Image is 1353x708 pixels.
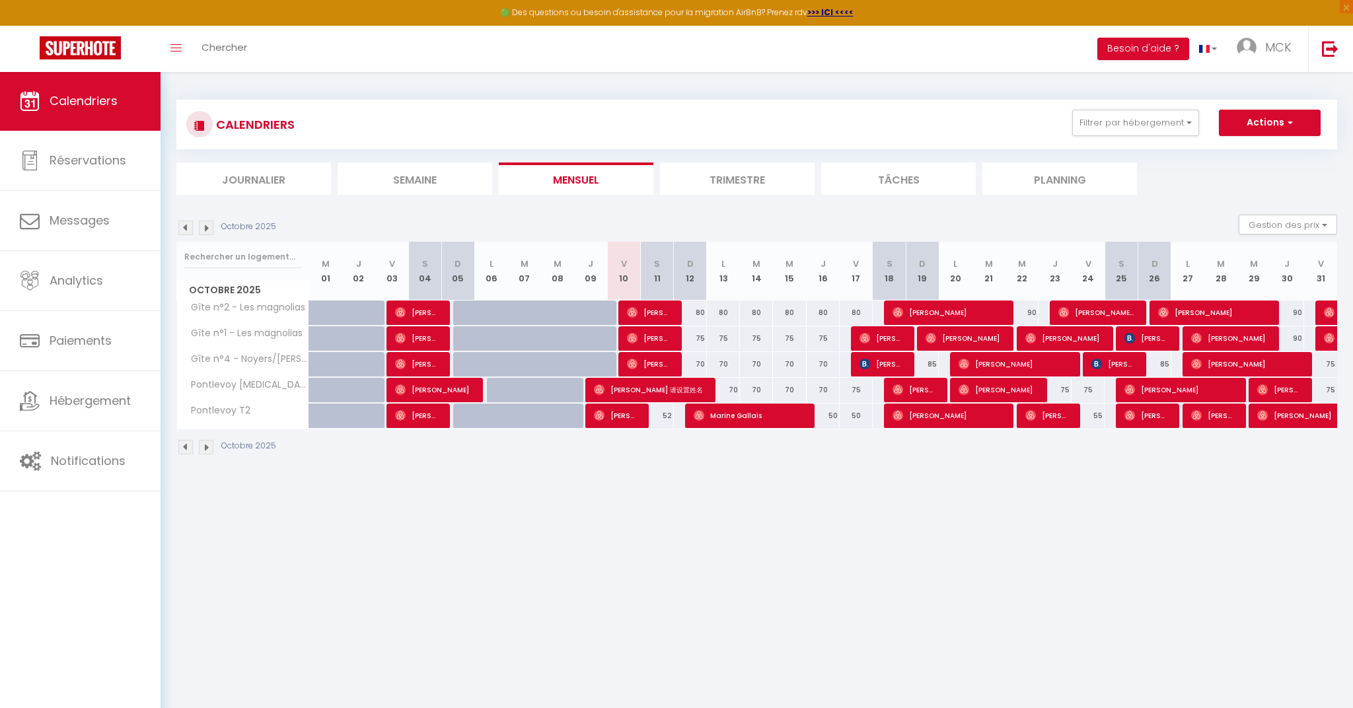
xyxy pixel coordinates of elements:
[674,242,707,301] th: 12
[309,242,342,301] th: 01
[389,258,395,270] abbr: V
[959,377,1036,402] span: [PERSON_NAME]
[395,300,439,325] span: [PERSON_NAME]
[179,326,306,341] span: Gîte n°1 - Les magnolias
[1058,300,1136,325] span: [PERSON_NAME] Drawil
[1227,26,1308,72] a: ... MCK
[541,242,574,301] th: 08
[982,162,1137,195] li: Planning
[1052,258,1058,270] abbr: J
[1072,404,1105,428] div: 55
[395,326,439,351] span: [PERSON_NAME]
[707,242,740,301] th: 13
[840,301,873,325] div: 80
[627,300,671,325] span: [PERSON_NAME]
[1072,242,1105,301] th: 24
[1191,403,1235,428] span: [PERSON_NAME]
[554,258,562,270] abbr: M
[707,326,740,351] div: 75
[807,301,840,325] div: 80
[687,258,694,270] abbr: D
[887,258,893,270] abbr: S
[621,258,627,270] abbr: V
[1318,258,1324,270] abbr: V
[179,404,254,418] span: Pontlevoy T2
[594,377,704,402] span: [PERSON_NAME] 请设置姓名
[50,272,103,289] span: Analytics
[972,242,1006,301] th: 21
[953,258,957,270] abbr: L
[607,242,640,301] th: 10
[1152,258,1158,270] abbr: D
[1138,242,1171,301] th: 26
[1204,242,1237,301] th: 28
[740,326,773,351] div: 75
[1284,258,1290,270] abbr: J
[1270,326,1303,351] div: 90
[1138,352,1171,376] div: 85
[821,258,826,270] abbr: J
[490,258,494,270] abbr: L
[1158,300,1268,325] span: [PERSON_NAME]
[1270,242,1303,301] th: 30
[1072,378,1105,402] div: 75
[375,242,408,301] th: 03
[1006,242,1039,301] th: 22
[441,242,474,301] th: 05
[1304,378,1337,402] div: 75
[853,258,859,270] abbr: V
[1072,110,1199,136] button: Filtrer par hébergement
[1124,403,1169,428] span: [PERSON_NAME]
[1191,326,1268,351] span: [PERSON_NAME]
[807,378,840,402] div: 70
[773,301,806,325] div: 80
[1257,377,1301,402] span: [PERSON_NAME]
[959,351,1069,376] span: [PERSON_NAME]
[221,221,276,233] p: Octobre 2025
[627,326,671,351] span: [PERSON_NAME] [PERSON_NAME]
[1304,242,1337,301] th: 31
[338,162,492,195] li: Semaine
[1304,352,1337,376] div: 75
[660,162,815,195] li: Trimestre
[840,404,873,428] div: 50
[499,162,653,195] li: Mensuel
[179,378,311,392] span: Pontlevoy [MEDICAL_DATA]
[508,242,541,301] th: 07
[740,352,773,376] div: 70
[1025,403,1070,428] span: [PERSON_NAME]
[50,152,126,168] span: Réservations
[1217,258,1225,270] abbr: M
[939,242,972,301] th: 20
[627,351,671,376] span: [PERSON_NAME]
[1219,110,1321,136] button: Actions
[1039,378,1072,402] div: 75
[807,242,840,301] th: 16
[1091,351,1136,376] span: [PERSON_NAME]
[422,258,428,270] abbr: S
[893,377,937,402] span: [PERSON_NAME]
[594,403,638,428] span: [PERSON_NAME]
[1006,301,1039,325] div: 90
[786,258,793,270] abbr: M
[752,258,760,270] abbr: M
[322,258,330,270] abbr: M
[179,352,311,367] span: Gîte n°4 - Noyers/[PERSON_NAME]
[821,162,976,195] li: Tâches
[395,377,472,402] span: [PERSON_NAME]
[740,242,773,301] th: 14
[807,7,854,18] a: >>> ICI <<<<
[1118,258,1124,270] abbr: S
[641,404,674,428] div: 52
[674,301,707,325] div: 80
[177,281,309,300] span: Octobre 2025
[773,352,806,376] div: 70
[50,212,110,229] span: Messages
[985,258,993,270] abbr: M
[1097,38,1189,60] button: Besoin d'aide ?
[50,92,118,109] span: Calendriers
[50,392,131,409] span: Hébergement
[184,245,301,269] input: Rechercher un logement...
[50,332,112,349] span: Paiements
[588,258,593,270] abbr: J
